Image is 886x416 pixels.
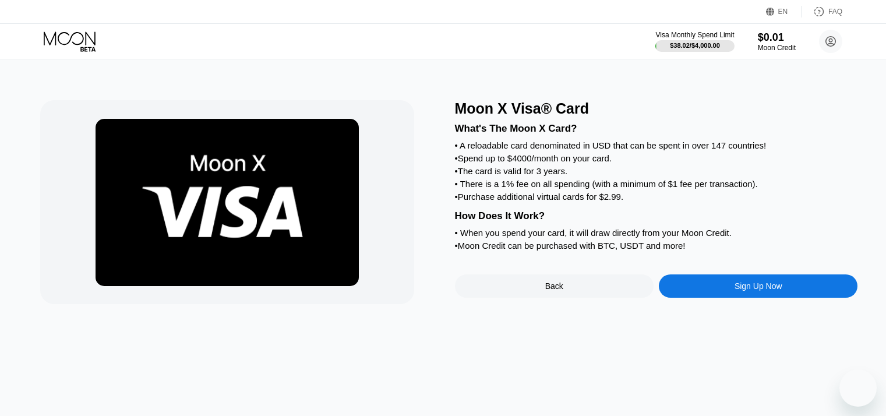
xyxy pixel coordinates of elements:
[455,153,858,163] div: • Spend up to $4000/month on your card.
[735,281,782,291] div: Sign Up Now
[455,166,858,176] div: • The card is valid for 3 years.
[545,281,563,291] div: Back
[659,274,857,298] div: Sign Up Now
[455,274,654,298] div: Back
[778,8,788,16] div: EN
[455,228,858,238] div: • When you spend your card, it will draw directly from your Moon Credit.
[455,210,858,222] div: How Does It Work?
[758,31,796,52] div: $0.01Moon Credit
[655,31,734,39] div: Visa Monthly Spend Limit
[455,100,858,117] div: Moon X Visa® Card
[802,6,842,17] div: FAQ
[758,44,796,52] div: Moon Credit
[655,31,734,52] div: Visa Monthly Spend Limit$38.02/$4,000.00
[455,123,858,135] div: What's The Moon X Card?
[455,241,858,251] div: • Moon Credit can be purchased with BTC, USDT and more!
[828,8,842,16] div: FAQ
[766,6,802,17] div: EN
[839,369,877,407] iframe: Button to launch messaging window
[758,31,796,44] div: $0.01
[670,42,720,49] div: $38.02 / $4,000.00
[455,192,858,202] div: • Purchase additional virtual cards for $2.99.
[455,179,858,189] div: • There is a 1% fee on all spending (with a minimum of $1 fee per transaction).
[455,140,858,150] div: • A reloadable card denominated in USD that can be spent in over 147 countries!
